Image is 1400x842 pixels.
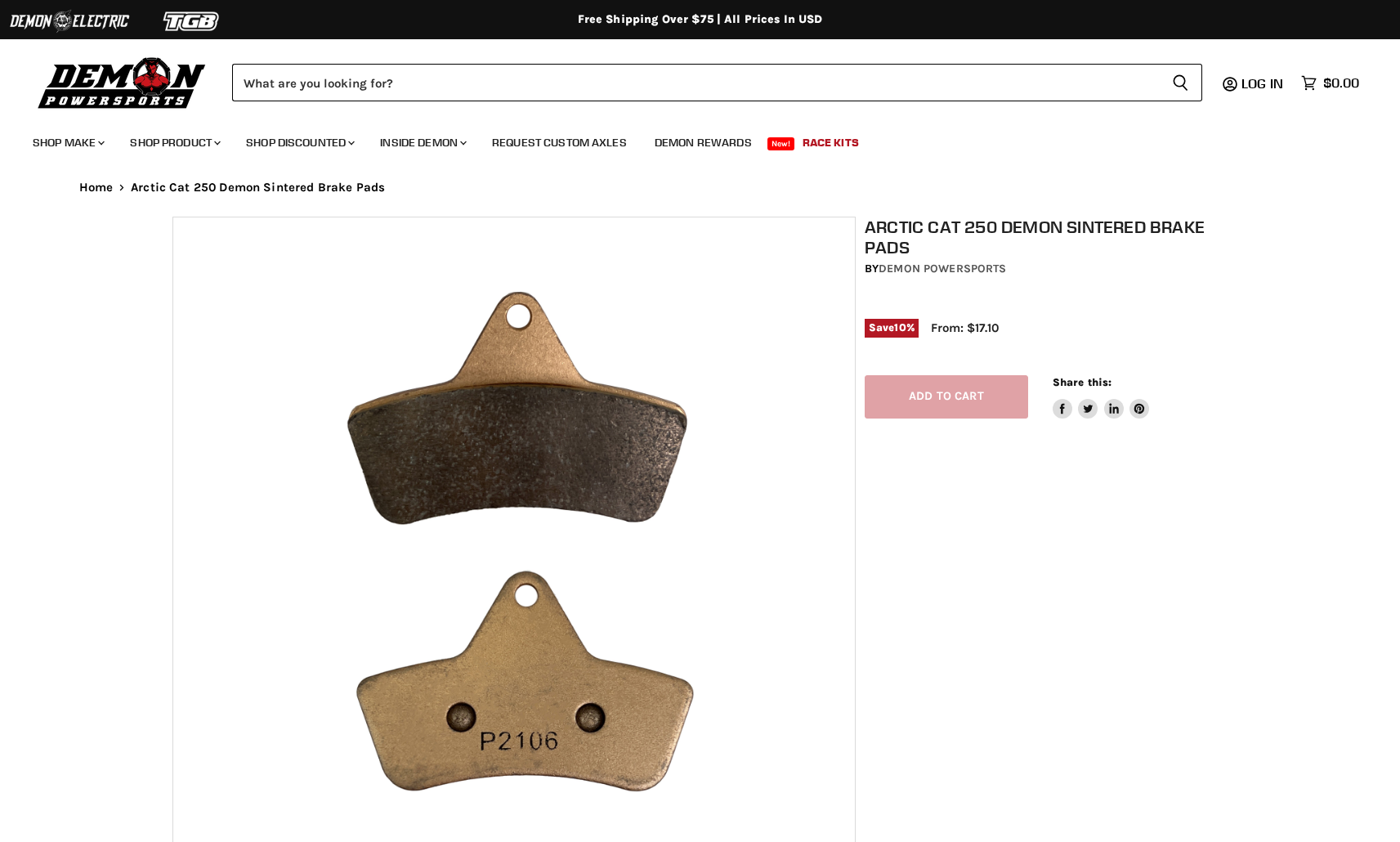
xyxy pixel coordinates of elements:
[8,6,131,37] img: Demon Electric Logo 2
[1241,75,1283,92] span: Log in
[234,126,365,159] a: Shop Discounted
[131,181,385,195] span: Arctic Cat 250 Demon Sintered Brake Pads
[79,181,114,195] a: Home
[1053,375,1150,419] aside: Share this:
[232,64,1202,101] form: Product
[118,126,230,159] a: Shop Product
[131,6,253,37] img: TGB Logo 2
[865,217,1237,258] h1: Arctic Cat 250 Demon Sintered Brake Pads
[894,321,906,334] span: 10
[1053,376,1112,388] span: Share this:
[1234,76,1293,91] a: Log in
[1323,75,1359,91] span: $0.00
[33,53,212,111] img: Demon Powersports
[1159,64,1202,101] button: Search
[931,320,999,335] span: From: $17.10
[47,12,1354,27] div: Free Shipping Over $75 | All Prices In USD
[232,64,1159,101] input: Search
[368,126,476,159] a: Inside Demon
[47,181,1354,195] nav: Breadcrumbs
[865,260,1237,278] div: by
[1293,71,1367,95] a: $0.00
[865,319,919,337] span: Save %
[879,262,1006,275] a: Demon Powersports
[20,119,1355,159] ul: Main menu
[20,126,114,159] a: Shop Make
[480,126,639,159] a: Request Custom Axles
[767,137,795,150] span: New!
[642,126,764,159] a: Demon Rewards
[790,126,871,159] a: Race Kits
